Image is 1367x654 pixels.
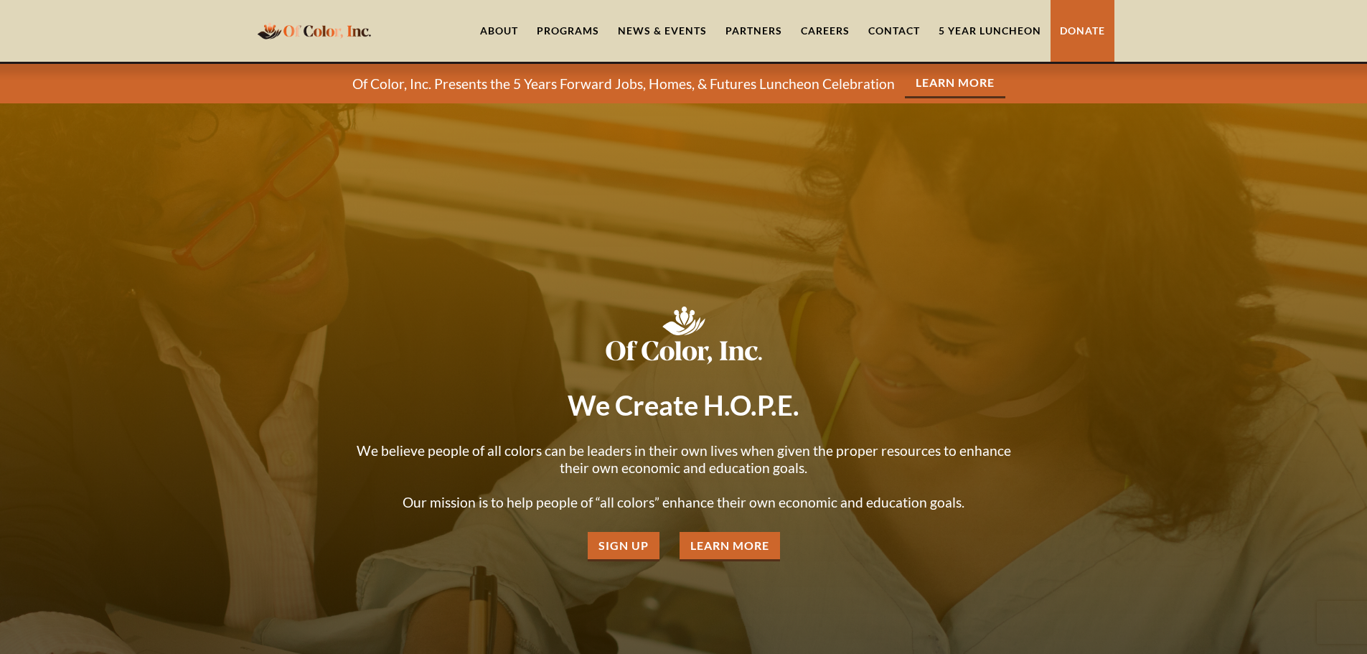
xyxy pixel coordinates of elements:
p: Of Color, Inc. Presents the 5 Years Forward Jobs, Homes, & Futures Luncheon Celebration [352,75,895,93]
strong: We Create H.O.P.E. [568,388,799,421]
a: home [253,14,375,47]
a: Learn More [905,69,1005,98]
p: We believe people of all colors can be leaders in their own lives when given the proper resources... [347,442,1021,511]
div: Programs [537,24,599,38]
a: Learn More [680,532,780,561]
a: Sign Up [588,532,659,561]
